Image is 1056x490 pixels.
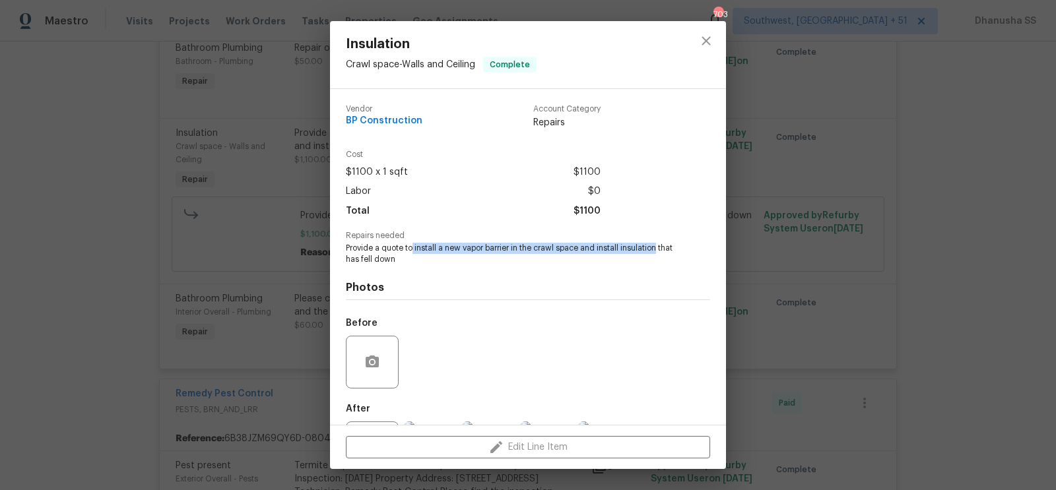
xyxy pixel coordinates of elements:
h5: Before [346,319,378,328]
span: Provide a quote to install a new vapor barrier in the crawl space and install insulation that has... [346,243,674,265]
span: Total [346,202,370,221]
span: $1100 [574,202,601,221]
span: $1100 [574,163,601,182]
div: 703 [713,8,723,21]
span: Crawl space - Walls and Ceiling [346,60,475,69]
span: Complete [484,58,535,71]
span: $1100 x 1 sqft [346,163,408,182]
span: Cost [346,150,601,159]
span: Vendor [346,105,422,113]
h4: Photos [346,281,710,294]
span: BP Construction [346,116,422,126]
span: $0 [588,182,601,201]
span: Labor [346,182,371,201]
span: Repairs [533,116,601,129]
button: close [690,25,722,57]
span: Repairs needed [346,231,710,240]
span: Account Category [533,105,601,113]
span: Insulation [346,37,537,51]
h5: After [346,404,370,413]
